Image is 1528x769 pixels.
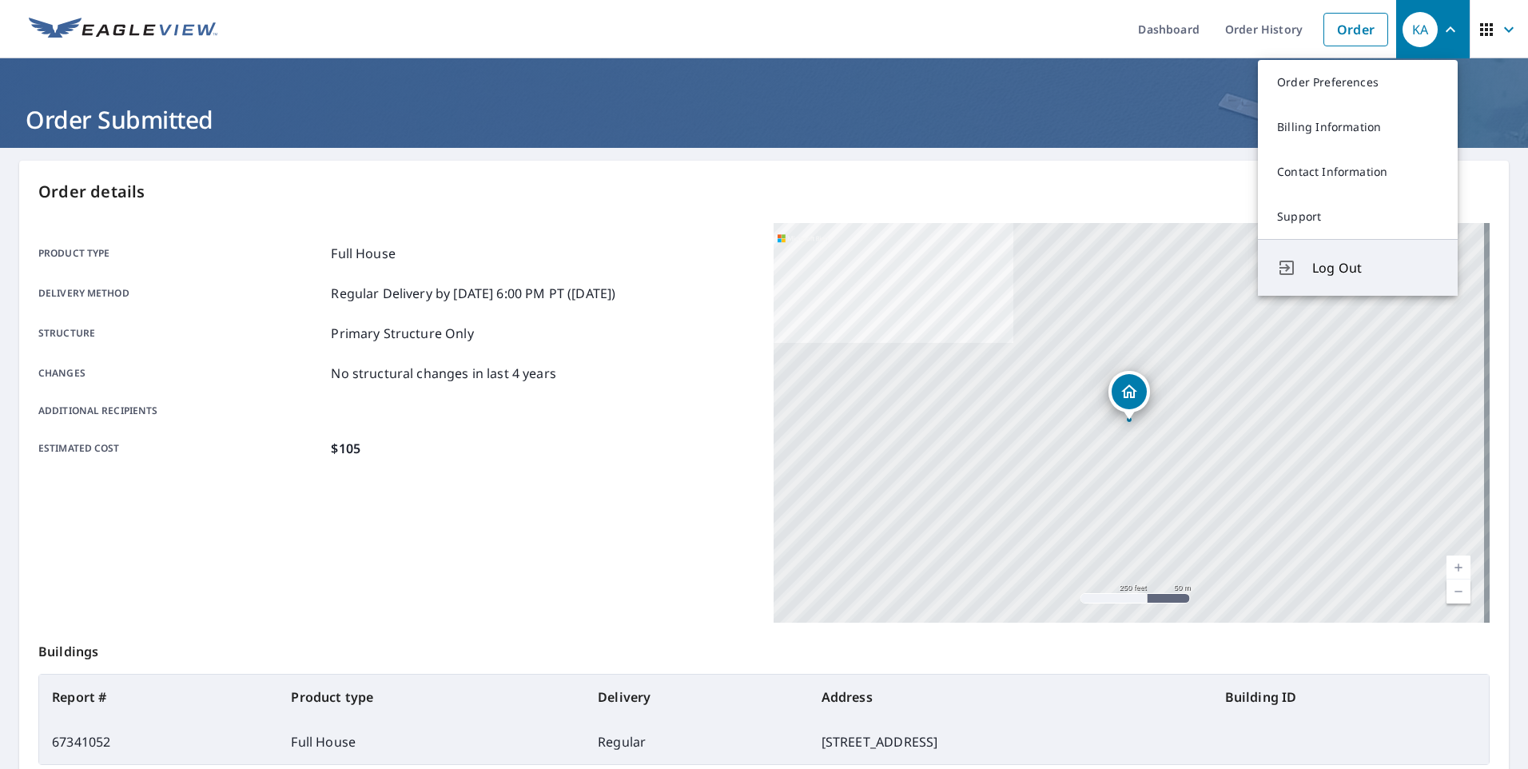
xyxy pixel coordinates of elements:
[38,324,324,343] p: Structure
[585,719,809,764] td: Regular
[278,675,585,719] th: Product type
[331,244,396,263] p: Full House
[39,675,278,719] th: Report #
[331,439,360,458] p: $105
[38,623,1490,674] p: Buildings
[1446,556,1470,580] a: Current Level 17, Zoom In
[809,675,1212,719] th: Address
[1258,60,1458,105] a: Order Preferences
[38,404,324,418] p: Additional recipients
[331,284,615,303] p: Regular Delivery by [DATE] 6:00 PM PT ([DATE])
[331,364,556,383] p: No structural changes in last 4 years
[39,719,278,764] td: 67341052
[29,18,217,42] img: EV Logo
[1323,13,1388,46] a: Order
[38,180,1490,204] p: Order details
[331,324,473,343] p: Primary Structure Only
[278,719,585,764] td: Full House
[38,364,324,383] p: Changes
[1258,149,1458,194] a: Contact Information
[1212,675,1489,719] th: Building ID
[809,719,1212,764] td: [STREET_ADDRESS]
[38,284,324,303] p: Delivery method
[585,675,809,719] th: Delivery
[1446,580,1470,604] a: Current Level 17, Zoom Out
[1108,371,1150,420] div: Dropped pin, building 1, Residential property, 409 State Route 4 Saint Jacob, IL 62281
[1312,258,1438,277] span: Log Out
[1258,105,1458,149] a: Billing Information
[1258,239,1458,296] button: Log Out
[1403,12,1438,47] div: KA
[38,244,324,263] p: Product type
[19,103,1509,136] h1: Order Submitted
[38,439,324,458] p: Estimated cost
[1258,194,1458,239] a: Support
